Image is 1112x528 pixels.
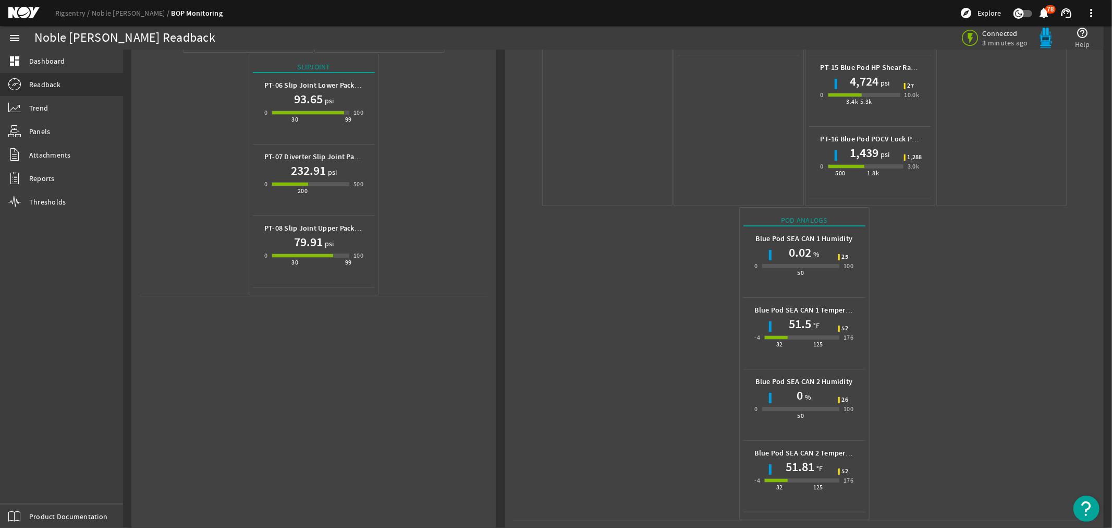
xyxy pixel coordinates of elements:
[353,179,363,189] div: 500
[908,154,922,161] span: 1,288
[29,56,65,66] span: Dashboard
[756,234,853,244] b: Blue Pod SEA CAN 1 Humidity
[353,107,363,118] div: 100
[847,97,859,107] div: 3.4k
[811,320,820,331] span: °F
[983,29,1028,38] span: Connected
[844,404,853,414] div: 100
[908,161,920,172] div: 3.0k
[814,463,823,474] span: °F
[960,7,972,19] mat-icon: explore
[291,162,326,179] h1: 232.91
[956,5,1005,21] button: Explore
[850,145,878,161] h1: 1,439
[776,339,783,350] div: 32
[908,83,914,89] span: 27
[798,411,804,421] div: 50
[264,179,267,189] div: 0
[1060,7,1072,19] mat-icon: support_agent
[789,244,811,261] h1: 0.02
[8,55,21,67] mat-icon: dashboard
[172,8,223,18] a: BOP Monitoring
[29,79,60,90] span: Readback
[844,332,853,343] div: 176
[811,249,820,259] span: %
[298,186,308,196] div: 200
[813,339,823,350] div: 125
[821,90,824,100] div: 0
[1073,496,1099,522] button: Open Resource Center
[253,62,375,73] div: Slipjoint
[755,261,758,271] div: 0
[842,397,849,403] span: 26
[755,305,863,315] b: Blue Pod SEA CAN 1 Temperature
[294,91,323,107] h1: 93.65
[1038,7,1050,19] mat-icon: notifications
[29,511,107,522] span: Product Documentation
[55,8,92,18] a: Rigsentry
[803,392,811,402] span: %
[323,95,334,106] span: psi
[264,250,267,261] div: 0
[8,32,21,44] mat-icon: menu
[345,114,352,125] div: 99
[844,261,853,271] div: 100
[1038,8,1049,19] button: 78
[821,161,824,172] div: 0
[264,152,431,162] b: PT-07 Diverter Slip Joint Packer Hydraulic Pressure
[977,8,1001,18] span: Explore
[345,257,352,268] div: 99
[326,167,337,177] span: psi
[323,238,334,249] span: psi
[743,215,865,226] div: Pod Analogs
[867,168,879,178] div: 1.8k
[353,250,363,261] div: 100
[842,254,849,260] span: 25
[264,223,402,233] b: PT-08 Slip Joint Upper Packer Air Pressure
[755,448,863,458] b: Blue Pod SEA CAN 2 Temperature
[1079,1,1104,26] button: more_vert
[821,134,936,144] b: PT-16 Blue Pod POCV Lock Pressure
[92,8,172,18] a: Noble [PERSON_NAME]
[29,197,66,207] span: Thresholds
[842,326,849,332] span: 52
[1035,28,1056,49] img: Bluepod.svg
[292,114,299,125] div: 30
[983,38,1028,47] span: 3 minutes ago
[835,168,845,178] div: 500
[776,482,783,493] div: 32
[755,404,758,414] div: 0
[29,150,71,160] span: Attachments
[878,78,890,88] span: psi
[821,63,947,73] b: PT-15 Blue Pod HP Shear Ram Pressure
[786,459,814,475] h1: 51.81
[789,316,811,332] h1: 51.5
[844,475,853,486] div: 176
[264,107,267,118] div: 0
[842,469,849,475] span: 52
[1075,39,1090,50] span: Help
[798,268,804,278] div: 50
[292,257,299,268] div: 30
[905,90,920,100] div: 10.0k
[878,149,890,160] span: psi
[850,73,878,90] h1: 4,724
[294,234,323,250] h1: 79.91
[34,33,215,43] div: Noble [PERSON_NAME] Readback
[756,377,853,387] b: Blue Pod SEA CAN 2 Humidity
[29,103,48,113] span: Trend
[860,97,872,107] div: 5.3k
[797,387,803,404] h1: 0
[813,482,823,493] div: 125
[1077,27,1089,39] mat-icon: help_outline
[29,173,55,184] span: Reports
[755,332,761,343] div: -4
[264,80,402,90] b: PT-06 Slip Joint Lower Packer Air Pressure
[755,475,761,486] div: -4
[29,126,51,137] span: Panels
